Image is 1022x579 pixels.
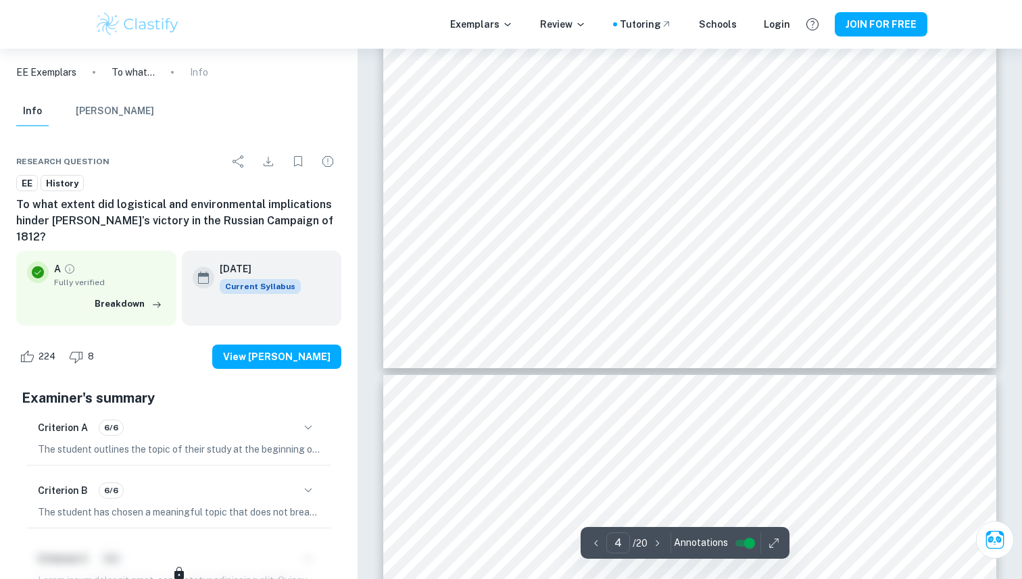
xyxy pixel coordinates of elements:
[314,148,341,175] div: Report issue
[16,65,76,80] a: EE Exemplars
[220,279,301,294] span: Current Syllabus
[54,276,166,288] span: Fully verified
[76,97,154,126] button: [PERSON_NAME]
[91,294,166,314] button: Breakdown
[225,148,252,175] div: Share
[220,261,290,276] h6: [DATE]
[38,442,320,457] p: The student outlines the topic of their study at the beginning of the essay, making its aim clear...
[255,148,282,175] div: Download
[16,155,109,168] span: Research question
[450,17,513,32] p: Exemplars
[95,11,180,38] img: Clastify logo
[540,17,586,32] p: Review
[699,17,737,32] a: Schools
[64,263,76,275] a: Grade fully verified
[190,65,208,80] p: Info
[80,350,101,363] span: 8
[99,484,123,497] span: 6/6
[66,346,101,368] div: Dislike
[16,175,38,192] a: EE
[674,536,728,550] span: Annotations
[41,175,84,192] a: History
[22,388,336,408] h5: Examiner's summary
[38,420,88,435] h6: Criterion A
[16,197,341,245] h6: To what extent did logistical and environmental implications hinder [PERSON_NAME]’s victory in th...
[17,177,37,191] span: EE
[212,345,341,369] button: View [PERSON_NAME]
[112,65,155,80] p: To what extent did logistical and environmental implications hinder [PERSON_NAME]’s victory in th...
[38,505,320,520] p: The student has chosen a meaningful topic that does not breach the 10-year rule, so the first cri...
[41,177,83,191] span: History
[835,12,927,36] button: JOIN FOR FREE
[54,261,61,276] p: A
[31,350,63,363] span: 224
[16,97,49,126] button: Info
[764,17,790,32] a: Login
[285,148,312,175] div: Bookmark
[99,422,123,434] span: 6/6
[220,279,301,294] div: This exemplar is based on the current syllabus. Feel free to refer to it for inspiration/ideas wh...
[38,483,88,498] h6: Criterion B
[976,521,1014,559] button: Ask Clai
[633,536,648,551] p: / 20
[16,346,63,368] div: Like
[620,17,672,32] a: Tutoring
[801,13,824,36] button: Help and Feedback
